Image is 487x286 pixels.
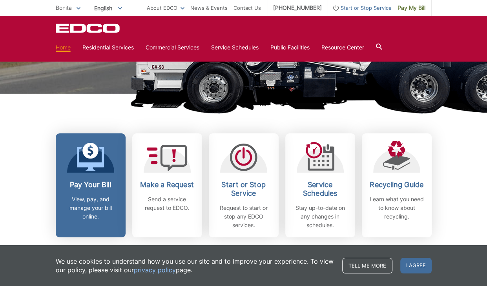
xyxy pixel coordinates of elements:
[368,180,426,189] h2: Recycling Guide
[190,4,228,12] a: News & Events
[56,43,71,52] a: Home
[368,195,426,221] p: Learn what you need to know about recycling.
[285,133,355,237] a: Service Schedules Stay up-to-date on any changes in schedules.
[82,43,134,52] a: Residential Services
[211,43,259,52] a: Service Schedules
[56,133,126,237] a: Pay Your Bill View, pay, and manage your bill online.
[400,258,432,273] span: I agree
[233,4,261,12] a: Contact Us
[291,204,349,230] p: Stay up-to-date on any changes in schedules.
[56,257,334,274] p: We use cookies to understand how you use our site and to improve your experience. To view our pol...
[146,43,199,52] a: Commercial Services
[62,195,120,221] p: View, pay, and manage your bill online.
[62,180,120,189] h2: Pay Your Bill
[138,180,196,189] h2: Make a Request
[138,195,196,212] p: Send a service request to EDCO.
[362,133,432,237] a: Recycling Guide Learn what you need to know about recycling.
[215,204,273,230] p: Request to start or stop any EDCO services.
[321,43,364,52] a: Resource Center
[134,266,176,274] a: privacy policy
[132,133,202,237] a: Make a Request Send a service request to EDCO.
[88,2,128,15] span: English
[56,24,121,33] a: EDCD logo. Return to the homepage.
[147,4,184,12] a: About EDCO
[398,4,425,12] span: Pay My Bill
[215,180,273,198] h2: Start or Stop Service
[56,4,72,11] span: Bonita
[270,43,310,52] a: Public Facilities
[291,180,349,198] h2: Service Schedules
[342,258,392,273] a: Tell me more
